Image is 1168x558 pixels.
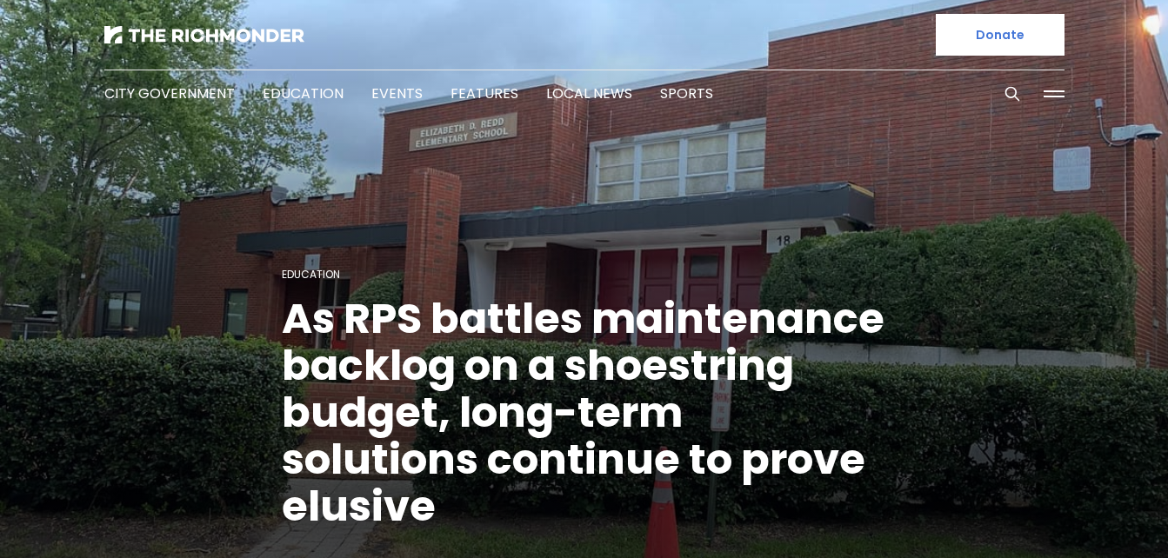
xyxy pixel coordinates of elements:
a: Events [371,83,423,103]
a: Sports [660,83,713,103]
a: Education [263,83,344,103]
a: City Government [104,83,235,103]
h1: As RPS battles maintenance backlog on a shoestring budget, long-term solutions continue to prove ... [282,296,887,530]
iframe: portal-trigger [1021,473,1168,558]
a: Education [282,267,340,282]
a: Local News [546,83,632,103]
a: Features [451,83,518,103]
button: Search this site [999,81,1025,107]
a: Donate [936,14,1065,56]
img: The Richmonder [104,26,304,43]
